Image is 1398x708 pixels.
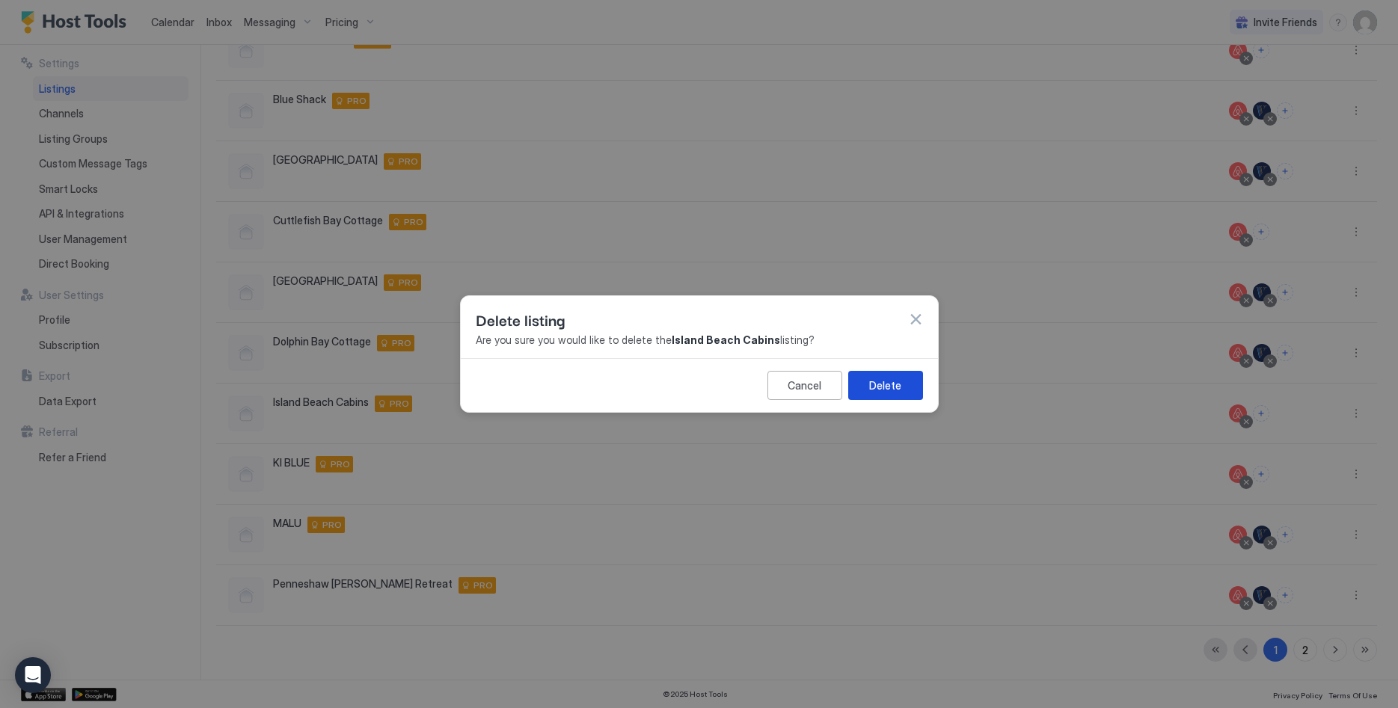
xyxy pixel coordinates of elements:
span: Delete listing [476,308,565,330]
div: Delete [869,378,901,393]
div: Cancel [788,378,821,393]
span: Are you sure you would like to delete the listing? [476,333,923,347]
div: Open Intercom Messenger [15,657,51,693]
button: Delete [848,371,923,400]
button: Cancel [767,371,842,400]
